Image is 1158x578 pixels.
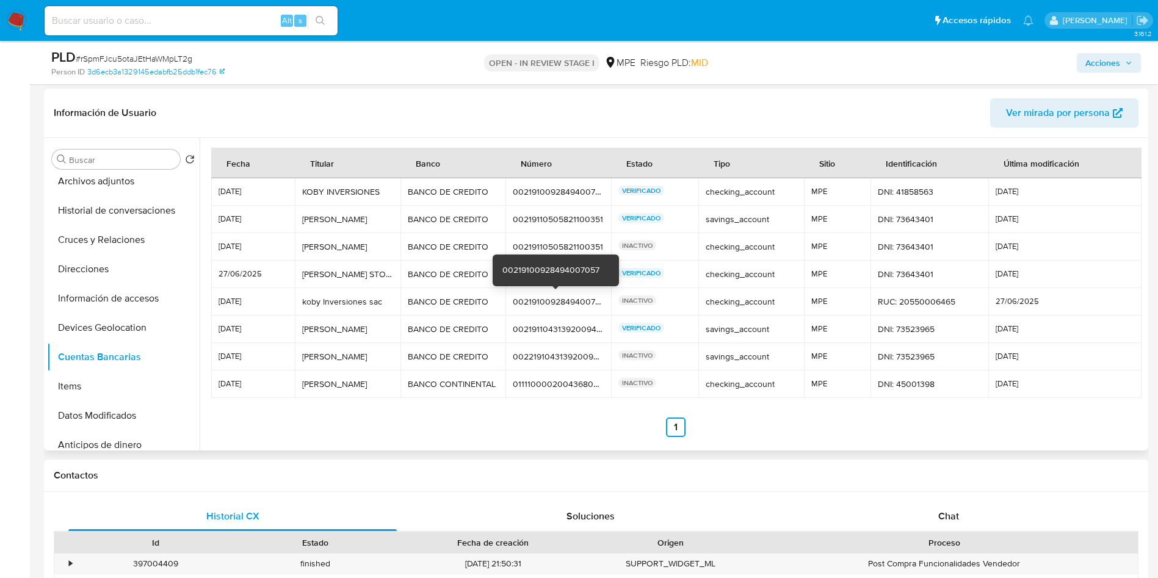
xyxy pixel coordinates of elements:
[282,15,292,26] span: Alt
[47,342,200,372] button: Cuentas Bancarias
[396,554,591,574] div: [DATE] 21:50:31
[47,401,200,430] button: Datos Modificados
[1063,15,1132,26] p: antonio.rossel@mercadolibre.com
[1085,53,1120,73] span: Acciones
[299,15,302,26] span: s
[1134,29,1152,38] span: 3.161.2
[51,47,76,67] b: PLD
[591,554,751,574] div: SUPPORT_WIDGET_ML
[691,56,708,70] span: MID
[54,107,156,119] h1: Información de Usuario
[236,554,396,574] div: finished
[47,430,200,460] button: Anticipos de dinero
[45,13,338,29] input: Buscar usuario o caso...
[57,154,67,164] button: Buscar
[404,536,582,549] div: Fecha de creación
[47,255,200,284] button: Direcciones
[47,284,200,313] button: Información de accesos
[599,536,742,549] div: Origen
[87,67,225,78] a: 3d6ecb3a1329145edabfb25ddb1fec76
[84,536,227,549] div: Id
[54,469,1138,482] h1: Contactos
[76,554,236,574] div: 397004409
[566,509,615,523] span: Soluciones
[990,98,1138,128] button: Ver mirada por persona
[308,12,333,29] button: search-icon
[1023,15,1033,26] a: Notificaciones
[1077,53,1141,73] button: Acciones
[604,56,635,70] div: MPE
[938,509,959,523] span: Chat
[484,54,599,71] p: OPEN - IN REVIEW STAGE I
[206,509,259,523] span: Historial CX
[47,167,200,196] button: Archivos adjuntos
[51,67,85,78] b: Person ID
[1006,98,1110,128] span: Ver mirada por persona
[244,536,387,549] div: Estado
[943,14,1011,27] span: Accesos rápidos
[759,536,1129,549] div: Proceso
[76,52,192,65] span: # rSpmFJcu5otaJEtHaWMpLT2g
[47,196,200,225] button: Historial de conversaciones
[69,558,72,569] div: •
[751,554,1138,574] div: Post Compra Funcionalidades Vendedor
[47,313,200,342] button: Devices Geolocation
[502,264,599,276] div: 00219100928494007057
[69,154,175,165] input: Buscar
[47,225,200,255] button: Cruces y Relaciones
[1136,14,1149,27] a: Salir
[185,154,195,168] button: Volver al orden por defecto
[640,56,708,70] span: Riesgo PLD:
[47,372,200,401] button: Items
